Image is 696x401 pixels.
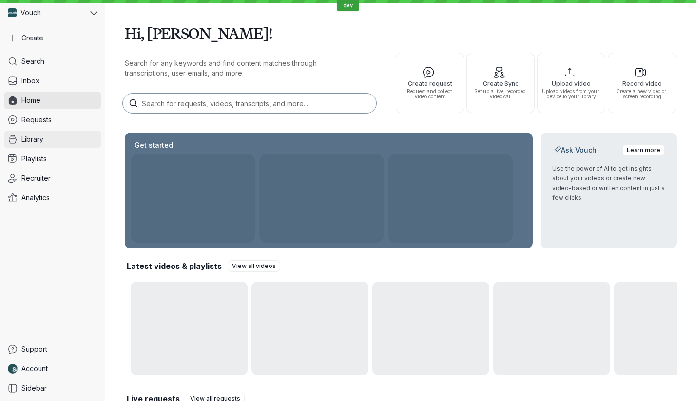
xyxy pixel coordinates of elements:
span: Support [21,344,47,354]
a: Playlists [4,150,101,168]
a: View all videos [228,260,280,272]
h1: Hi, [PERSON_NAME]! [125,19,677,47]
h2: Ask Vouch [552,145,599,155]
span: View all videos [232,261,276,271]
a: Home [4,92,101,109]
span: Set up a live, recorded video call [471,89,530,99]
img: Vouch avatar [8,8,17,17]
a: Support [4,341,101,358]
span: Library [21,134,43,144]
button: Create [4,29,101,47]
button: Upload videoUpload videos from your device to your library [537,53,605,113]
span: Requests [21,115,52,125]
a: Learn more [622,144,665,156]
span: Search [21,57,44,66]
span: Create request [400,80,460,87]
button: Create requestRequest and collect video content [396,53,464,113]
a: Library [4,131,101,148]
span: Account [21,364,48,374]
span: Recruiter [21,173,51,183]
span: Create a new video or screen recording [612,89,672,99]
a: Nathan Weinstock avatarAccount [4,360,101,378]
a: Recruiter [4,170,101,187]
h2: Get started [133,140,175,150]
a: Inbox [4,72,101,90]
span: Playlists [21,154,47,164]
span: Upload videos from your device to your library [541,89,601,99]
div: Vouch [4,4,88,21]
input: Search for requests, videos, transcripts, and more... [123,94,376,113]
a: Analytics [4,189,101,207]
p: Search for any keywords and find content matches through transcriptions, user emails, and more. [125,58,359,78]
span: Create Sync [471,80,530,87]
span: Create [21,33,43,43]
span: Inbox [21,76,39,86]
h2: Latest videos & playlists [127,261,222,271]
button: Vouch avatarVouch [4,4,101,21]
img: Nathan Weinstock avatar [8,364,18,374]
span: Sidebar [21,383,47,393]
a: Search [4,53,101,70]
a: Sidebar [4,380,101,397]
span: Analytics [21,193,50,203]
a: Requests [4,111,101,129]
span: Vouch [20,8,41,18]
p: Use the power of AI to get insights about your videos or create new video-based or written conten... [552,164,665,203]
span: Request and collect video content [400,89,460,99]
span: Upload video [541,80,601,87]
span: Learn more [627,145,660,155]
button: Create SyncSet up a live, recorded video call [466,53,535,113]
span: Record video [612,80,672,87]
button: Record videoCreate a new video or screen recording [608,53,676,113]
span: Home [21,95,40,105]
